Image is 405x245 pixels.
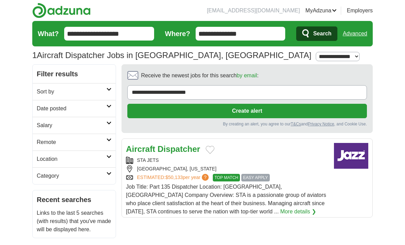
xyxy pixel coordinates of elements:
a: Salary [33,117,116,134]
a: Sort by [33,83,116,100]
a: ESTIMATED:$50,133per year? [137,174,210,181]
h2: Salary [37,121,106,130]
a: by email [236,73,257,78]
h2: Recent searches [37,194,112,205]
h1: Aircraft Dispatcher Jobs in [GEOGRAPHIC_DATA], [GEOGRAPHIC_DATA] [32,51,311,60]
img: Adzuna logo [32,3,91,18]
a: Advanced [343,27,367,41]
button: Create alert [127,104,367,118]
a: More details ❯ [280,208,316,216]
span: $50,133 [165,175,183,180]
h2: Filter results [33,65,116,83]
a: Privacy Notice [308,122,334,126]
span: EASY APPLY [241,174,269,181]
h2: Sort by [37,88,106,96]
span: Receive the newest jobs for this search : [141,71,258,80]
span: ? [202,174,209,181]
a: Remote [33,134,116,151]
h2: Category [37,172,106,180]
h2: Remote [37,138,106,146]
label: Where? [165,29,190,39]
button: Search [296,26,337,41]
h2: Location [37,155,106,163]
span: TOP MATCH [213,174,240,181]
a: T&Cs [291,122,301,126]
div: By creating an alert, you agree to our and , and Cookie Use. [127,121,367,127]
p: Links to the last 5 searches (with results) that you've made will be displayed here. [37,209,112,234]
a: MyAdzuna [305,7,337,15]
label: What? [38,29,59,39]
strong: Aircraft [126,144,155,154]
li: [EMAIL_ADDRESS][DOMAIN_NAME] [207,7,300,15]
img: Company logo [334,143,368,169]
h2: Date posted [37,104,106,113]
span: 1 [32,49,37,62]
span: Search [313,27,331,41]
a: Category [33,167,116,184]
a: Date posted [33,100,116,117]
strong: Dispatcher [158,144,200,154]
a: Location [33,151,116,167]
a: Aircraft Dispatcher [126,144,200,154]
div: STA JETS [126,157,328,164]
button: Add to favorite jobs [206,146,215,154]
div: [GEOGRAPHIC_DATA], [US_STATE] [126,165,328,172]
a: Employers [347,7,373,15]
span: Job Title: Part 135 Dispatcher Location: [GEOGRAPHIC_DATA], [GEOGRAPHIC_DATA] Company Overview: S... [126,184,326,214]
